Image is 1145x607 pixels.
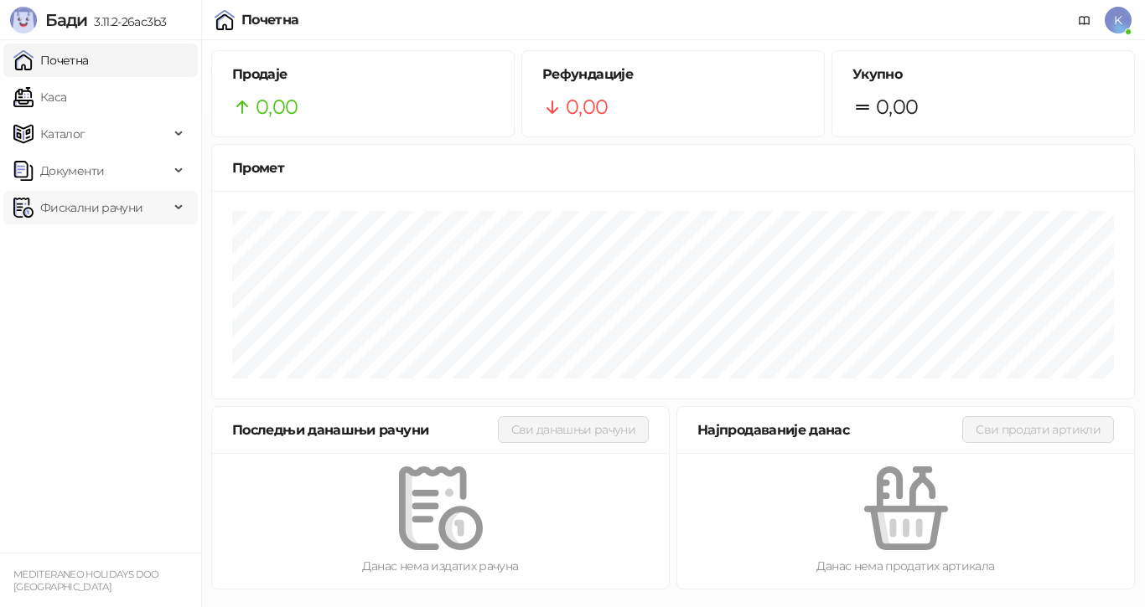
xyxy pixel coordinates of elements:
[256,91,298,123] span: 0,00
[13,568,159,593] small: MEDITERANEO HOLIDAYS DOO [GEOGRAPHIC_DATA]
[1071,7,1098,33] a: Документација
[232,64,494,85] h5: Продаје
[40,154,104,188] span: Документи
[1105,7,1132,33] span: K
[542,64,804,85] h5: Рефундације
[232,419,498,440] div: Последњи данашњи рачуни
[13,80,66,114] a: Каса
[13,44,89,77] a: Почетна
[697,419,962,440] div: Најпродаваније данас
[704,557,1107,575] div: Данас нема продатих артикала
[232,157,1114,178] div: Промет
[852,64,1114,85] h5: Укупно
[962,416,1114,443] button: Сви продати артикли
[241,13,299,27] div: Почетна
[876,91,918,123] span: 0,00
[45,10,87,30] span: Бади
[239,557,642,575] div: Данас нема издатих рачуна
[87,14,166,29] span: 3.11.2-26ac3b3
[10,7,37,33] img: Logo
[498,416,649,443] button: Сви данашњи рачуни
[40,191,142,224] span: Фискални рачуни
[40,117,85,151] span: Каталог
[566,91,608,123] span: 0,00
